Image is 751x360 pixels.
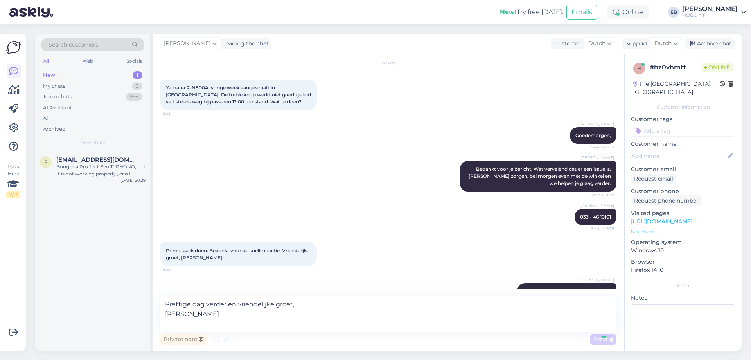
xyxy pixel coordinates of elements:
b: New! [500,8,517,16]
p: Customer name [631,140,735,148]
span: Bedankt voor je bericht. Wat vervelend dat er een issue is. [PERSON_NAME] zorgen, bel morgen even... [469,166,612,186]
p: See more ... [631,228,735,235]
span: Seen ✓ 9:33 [585,144,614,150]
p: Firefox 141.0 [631,266,735,274]
p: Browser [631,258,735,266]
span: r [44,159,48,165]
div: 1 [133,71,142,79]
div: Request email [631,174,676,184]
span: Goedemorgen, [575,132,611,138]
p: Customer phone [631,187,735,195]
div: Support [622,40,648,48]
span: [PERSON_NAME] [580,277,614,283]
p: Windows 10 [631,246,735,255]
span: Online [701,63,733,72]
p: Notes [631,294,735,302]
input: Add a tag [631,125,735,137]
div: leading the chat [221,40,269,48]
span: [PERSON_NAME] [580,155,614,161]
div: [DATE] [160,59,616,66]
p: Operating system [631,238,735,246]
div: Archived [43,125,66,133]
a: [URL][DOMAIN_NAME] [631,218,692,225]
div: All [41,56,50,66]
p: Customer email [631,165,735,174]
p: Customer tags [631,115,735,123]
a: [PERSON_NAME]HOBO hifi [682,6,746,18]
div: 2 / 3 [6,191,20,198]
div: Team chats [43,93,72,101]
div: Extra [631,282,735,289]
span: Dutch [588,39,605,48]
div: [PERSON_NAME] [682,6,738,12]
span: 033 - 46 10101 [580,214,611,220]
span: h [637,65,641,71]
span: Search customers [49,41,98,49]
div: Customer [551,40,582,48]
div: Archive chat [685,38,735,49]
span: Seen ✓ 9:34 [585,192,614,198]
div: My chats [43,82,65,90]
span: [PERSON_NAME] [164,39,210,48]
div: New [43,71,55,79]
div: Bought a Pro Ject Evo T1 PHONO, but It is not working properly , can I switch to another? [56,163,146,177]
div: Socials [125,56,144,66]
span: New chats [80,139,105,146]
div: EB [668,7,679,18]
div: Web [81,56,95,66]
div: # hz0vhmtt [650,63,701,72]
span: Prima, ga ik doen. Bedankt voor de snelle raectie. Vriendelijke groet, [PERSON_NAME] [166,248,311,261]
div: Online [607,5,649,19]
div: Look Here [6,163,20,198]
div: All [43,114,50,122]
span: 9:35 [163,266,192,272]
div: Try free [DATE]: [500,7,563,17]
span: Yamaha R-N800A, vorige week aangeschaft in [GEOGRAPHIC_DATA]. De treble knop werkt niet goed: gel... [166,85,312,105]
div: 99+ [126,93,142,101]
p: Visited pages [631,209,735,217]
div: 3 [132,82,142,90]
div: Customer information [631,103,735,110]
span: [PERSON_NAME] [580,121,614,127]
span: [PERSON_NAME] [580,203,614,208]
span: Dutch [654,39,672,48]
span: Seen ✓ 9:35 [585,226,614,232]
div: AI Assistant [43,104,72,112]
div: Request phone number [631,195,702,206]
span: Heel graag gedaan, [PERSON_NAME]. [523,288,611,294]
div: The [GEOGRAPHIC_DATA], [GEOGRAPHIC_DATA] [633,80,720,96]
input: Add name [631,152,726,160]
button: Emails [566,5,597,20]
img: Askly Logo [6,40,21,55]
span: 9:33 [163,110,192,116]
div: [DATE] 20:29 [120,177,146,183]
span: rafaellravanelli@gmail.com [56,156,138,163]
div: HOBO hifi [682,12,738,18]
